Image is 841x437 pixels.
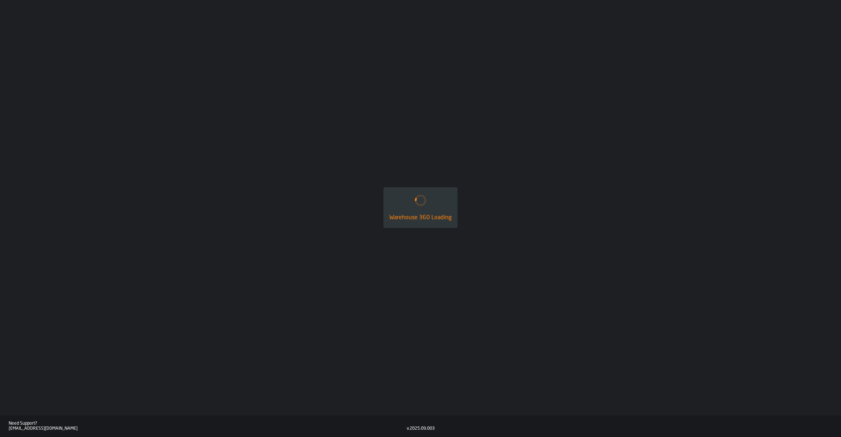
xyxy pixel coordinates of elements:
div: v. [407,426,410,431]
a: Need Support?[EMAIL_ADDRESS][DOMAIN_NAME] [9,421,407,431]
div: 2025.09.003 [410,426,435,431]
div: Need Support? [9,421,407,426]
div: [EMAIL_ADDRESS][DOMAIN_NAME] [9,426,407,431]
div: Warehouse 360 Loading [389,213,452,222]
